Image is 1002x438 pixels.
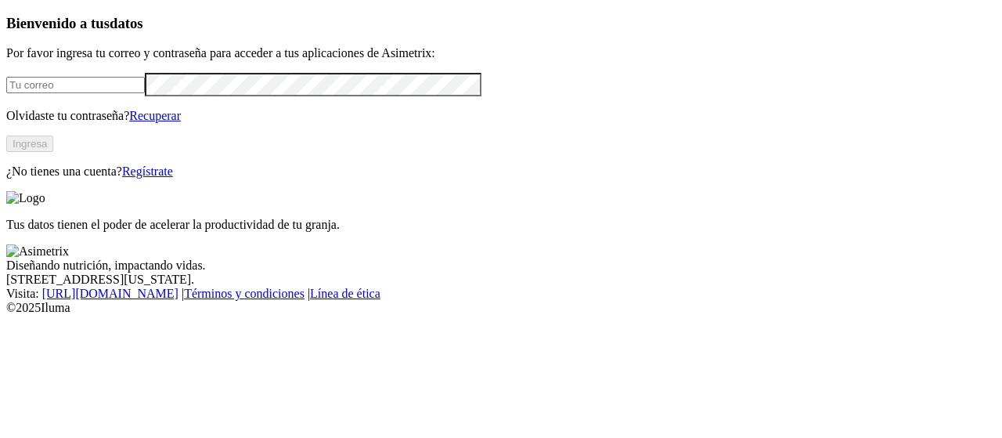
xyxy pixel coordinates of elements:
[6,109,996,123] p: Olvidaste tu contraseña?
[129,109,181,122] a: Recuperar
[42,287,178,300] a: [URL][DOMAIN_NAME]
[6,191,45,205] img: Logo
[6,273,996,287] div: [STREET_ADDRESS][US_STATE].
[6,77,145,93] input: Tu correo
[6,218,996,232] p: Tus datos tienen el poder de acelerar la productividad de tu granja.
[6,259,996,273] div: Diseñando nutrición, impactando vidas.
[110,15,143,31] span: datos
[6,15,996,32] h3: Bienvenido a tus
[6,46,996,60] p: Por favor ingresa tu correo y contraseña para acceder a tus aplicaciones de Asimetrix:
[6,165,996,179] p: ¿No tienes una cuenta?
[6,287,996,301] div: Visita : | |
[6,136,53,152] button: Ingresa
[310,287,380,300] a: Línea de ética
[184,287,305,300] a: Términos y condiciones
[6,301,996,315] div: © 2025 Iluma
[6,244,69,259] img: Asimetrix
[122,165,173,178] a: Regístrate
